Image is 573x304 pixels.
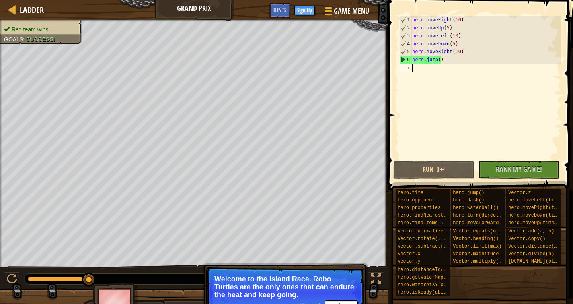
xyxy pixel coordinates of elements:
[400,24,412,32] div: 2
[400,32,412,40] div: 3
[508,259,565,264] span: [DOMAIN_NAME](other)
[4,25,76,33] li: Red team wins.
[368,272,384,288] button: Toggle fullscreen
[478,161,559,179] button: Rank My Game!
[400,16,412,24] div: 1
[453,220,519,226] span: hero.moveForward(times)
[398,228,449,234] span: Vector.normalize()
[508,228,554,234] span: Vector.add(a, b)
[508,213,565,218] span: hero.moveDown(times)
[508,190,531,196] span: Vector.z
[508,251,554,257] span: Vector.divide(n)
[4,36,23,43] span: Goals
[453,236,499,242] span: Vector.heading()
[496,164,542,174] span: Rank My Game!
[398,251,421,257] span: Vector.x
[508,220,560,226] span: hero.moveUp(times)
[453,259,505,264] span: Vector.multiply(n)
[453,228,510,234] span: Vector.equals(other)
[23,36,26,43] span: :
[508,244,571,249] span: Vector.distance(other)
[398,267,464,273] span: hero.distanceTo(target)
[398,236,449,242] span: Vector.rotate(...)
[398,190,423,196] span: hero.time
[273,6,286,14] span: Hints
[294,6,315,15] button: Sign Up
[508,205,568,211] span: hero.moveRight(times)
[398,290,458,295] span: hero.isReady(ability)
[4,272,20,288] button: Ctrl + P: Play
[508,198,565,203] span: hero.moveLeft(times)
[334,6,369,16] span: Game Menu
[12,26,50,33] span: Red team wins.
[453,213,510,218] span: hero.turn(direction)
[398,282,455,288] span: hero.waterAtXY(x, y)
[400,56,412,64] div: 6
[16,4,44,15] a: Ladder
[398,244,458,249] span: Vector.subtract(a, b)
[399,64,412,72] div: 7
[398,275,449,280] span: hero.getWaterMap()
[400,48,412,56] div: 5
[453,251,505,257] span: Vector.magnitude()
[400,40,412,48] div: 4
[319,3,374,22] button: Game Menu
[453,205,499,211] span: hero.waterball()
[453,244,501,249] span: Vector.limit(max)
[20,4,44,15] span: Ladder
[398,198,435,203] span: hero.opponent
[214,275,356,299] p: Welcome to the Island Race. Robo Turtles are the only ones that can endure the heat and keep going.
[26,36,55,43] span: Success!
[393,161,474,179] button: Run ⇧↵
[398,259,421,264] span: Vector.y
[398,213,460,218] span: hero.findNearestItem()
[453,198,484,203] span: hero.dash()
[398,220,443,226] span: hero.findItems()
[508,236,546,242] span: Vector.copy()
[453,190,484,196] span: hero.jump()
[398,205,440,211] span: hero properties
